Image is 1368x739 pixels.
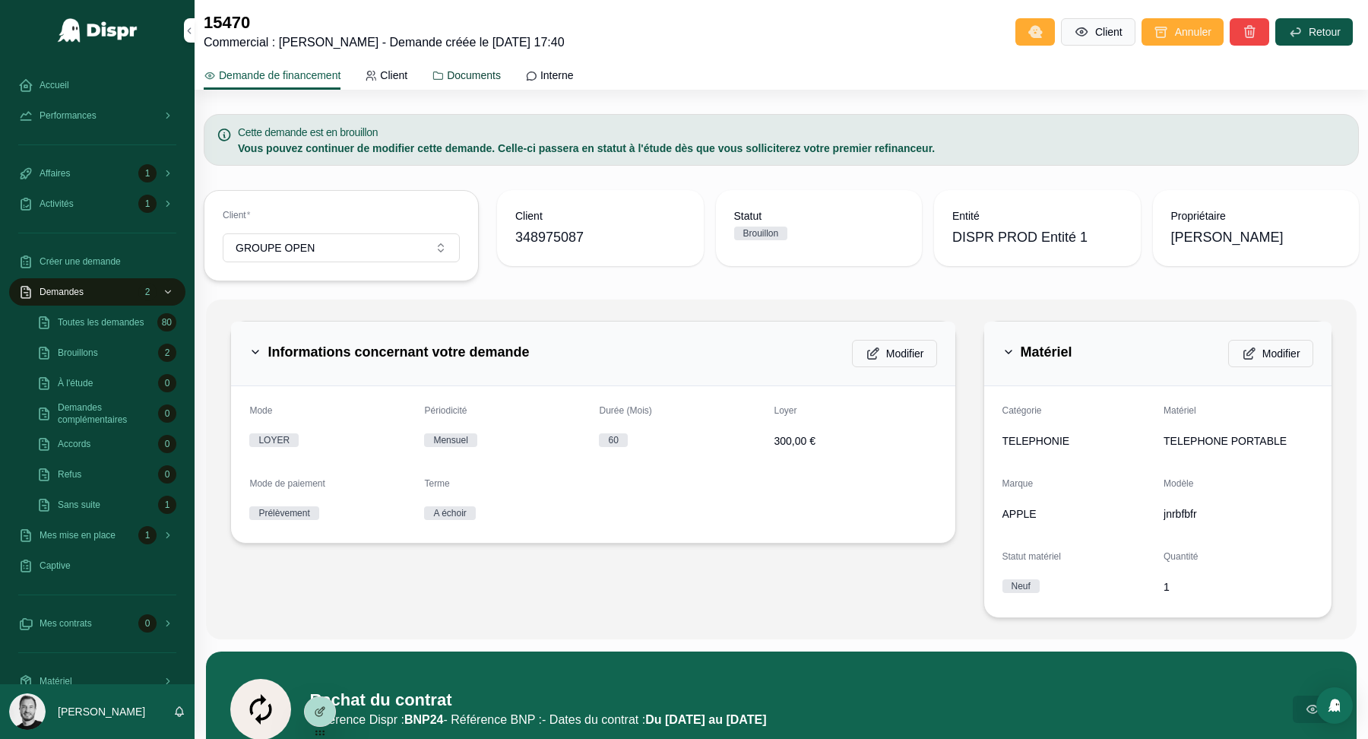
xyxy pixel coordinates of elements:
a: À l'étude0 [27,369,185,397]
a: Affaires1 [9,160,185,187]
span: Modèle [1164,478,1193,489]
a: Refus0 [27,461,185,488]
div: LOYER [258,433,290,447]
span: Mes mise en place [40,529,116,541]
span: Propriétaire [1171,208,1341,224]
span: Demandes [40,286,84,298]
button: Modifier [852,340,937,367]
h1: Rachat du contrat [309,690,766,711]
span: Sans suite [58,499,100,511]
span: Accords [58,438,90,450]
a: Mes mise en place1 [9,522,185,549]
div: 1 [138,526,157,544]
div: A échoir [433,506,466,520]
span: 1 [1164,579,1313,595]
span: Périodicité [424,405,467,416]
div: 0 [158,374,176,392]
span: Quantité [1164,551,1198,562]
h2: Matériel [1021,340,1072,364]
span: Refus [58,468,81,481]
div: 1 [138,195,157,213]
span: Annuler [1175,24,1211,40]
div: 0 [138,614,157,633]
span: Documents [447,68,501,83]
a: Sans suite1 [27,491,185,519]
span: Affaires [40,167,70,179]
span: Matériel [40,675,72,687]
span: Client [223,210,246,220]
span: Créer une demande [40,255,121,268]
a: Performances [9,102,185,129]
div: 2 [138,283,157,301]
span: Performances [40,109,97,122]
span: Mode de paiement [249,478,325,489]
div: Prélèvement [258,506,309,520]
div: Brouillon [743,227,779,240]
div: Neuf [1012,579,1031,593]
span: Durée (Mois) [599,405,651,416]
span: Catégorie [1002,405,1042,416]
strong: BNP24 [404,713,444,726]
a: Client [365,62,407,92]
span: Modifier [886,346,924,361]
div: **Vous pouvez continuer de modifier cette demande. Celle-ci passera en statut à l'étude dès que v... [238,141,1346,156]
a: Matériel [9,668,185,695]
span: Statut [734,208,904,224]
h1: 15470 [204,12,565,33]
a: Accords0 [27,430,185,458]
div: 0 [158,435,176,453]
span: APPLE [1002,506,1037,522]
span: Terme [424,478,449,489]
span: Retour [1309,24,1341,40]
span: À l'étude [58,377,93,389]
p: [PERSON_NAME] [58,704,145,719]
a: Demande de financement [204,62,340,90]
span: [PERSON_NAME] [1171,227,1284,248]
div: 80 [157,313,176,331]
button: Retour [1275,18,1353,46]
a: Mes contrats0 [9,610,185,637]
span: Activités [40,198,74,210]
span: TELEPHONIE [1002,433,1070,449]
span: Commercial : [PERSON_NAME] - Demande créée le [DATE] 17:40 [204,33,565,52]
a: Créer une demande [9,248,185,275]
a: Documents [432,62,501,92]
div: 60 [608,433,618,447]
button: Client [1061,18,1135,46]
a: Interne [525,62,574,92]
a: Activités1 [9,190,185,217]
div: 0 [158,465,176,484]
h5: Cette demande est en brouillon [238,127,1346,138]
a: Captive [9,552,185,579]
h2: Informations concernant votre demande [268,340,529,364]
div: Mensuel [433,433,467,447]
span: Statut matériel [1002,551,1061,562]
a: Demandes2 [9,278,185,306]
span: Mode [249,405,272,416]
div: 0 [158,404,176,423]
span: Toutes les demandes [58,316,144,328]
span: Interne [540,68,574,83]
span: Brouillons [58,347,98,359]
span: Loyer [774,405,796,416]
strong: Du [DATE] au [DATE] [645,713,766,726]
a: Toutes les demandes80 [27,309,185,336]
span: DISPR PROD Entité 1 [952,227,1088,248]
span: 348975087 [515,227,686,248]
span: Mes contrats [40,617,92,630]
span: Captive [40,560,71,572]
span: Client [515,208,686,224]
button: Modifier [1228,340,1313,367]
span: Marque [1002,478,1034,489]
span: Référence Dispr : - Référence BNP : - Dates du contrat : [309,711,766,729]
div: 1 [138,164,157,182]
div: 1 [158,496,176,514]
button: Annuler [1142,18,1224,46]
span: Accueil [40,79,69,91]
span: jnrbfbfr [1164,506,1313,522]
span: Client [1095,24,1123,40]
a: Demandes complémentaires0 [27,400,185,427]
div: Open Intercom Messenger [1316,687,1353,724]
button: Select Button [223,233,460,262]
span: Modifier [1262,346,1300,361]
